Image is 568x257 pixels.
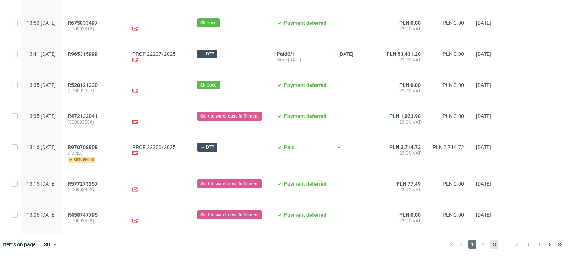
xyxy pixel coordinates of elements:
[27,144,56,150] span: 13:16 [DATE]
[27,82,56,88] span: 13:35 [DATE]
[399,20,421,26] span: PLN 0.00
[386,119,421,125] span: 23.0% VAT
[200,82,217,88] span: Shipped
[200,20,217,26] span: Shipped
[284,144,295,150] span: Paid
[524,240,532,249] span: 8
[284,113,327,119] span: Payment deferred
[476,212,491,218] span: [DATE]
[68,187,121,193] span: (000003302)
[386,51,421,57] span: PLN 53,431.20
[386,57,421,63] span: 23.0% VAT
[338,20,375,33] span: -
[68,88,121,94] span: (000003307)
[68,119,121,125] span: (000003306)
[443,212,464,218] span: PLN 0.00
[68,157,95,163] span: returning
[68,20,98,26] span: R675833497
[68,144,99,150] a: R970708808
[386,187,421,193] span: 23.0% VAT
[443,51,464,57] span: PLN 0.00
[68,26,121,32] span: (000003312)
[132,113,186,126] div: -
[490,240,498,249] span: 3
[200,144,214,151] span: → DTP
[68,113,98,119] span: R472132041
[535,240,543,249] span: 9
[27,20,56,26] span: 13:50 [DATE]
[277,51,287,57] span: Paid
[68,82,98,88] span: R528121330
[68,150,121,156] span: the_ssc
[27,212,56,218] span: 13:06 [DATE]
[513,240,521,249] span: 7
[284,212,327,218] span: Payment deferred
[200,51,214,57] span: → DTP
[288,57,301,62] span: [DATE]
[68,181,98,187] span: R577273357
[68,82,99,88] a: R528121330
[433,144,464,150] span: PLN 3,714.72
[386,26,421,32] span: 23.0% VAT
[443,113,464,119] span: PLN 0.00
[68,51,98,57] span: R965315999
[476,144,491,150] span: [DATE]
[27,181,56,187] span: 13:15 [DATE]
[68,113,99,119] a: R472132041
[476,20,491,26] span: [DATE]
[287,51,295,57] span: 0/1
[27,113,56,119] span: 13:35 [DATE]
[468,240,476,249] span: 1
[200,113,259,119] span: Sent to warehouse fulfillment
[338,212,375,225] span: -
[284,82,327,88] span: Payment deferred
[476,113,491,119] span: [DATE]
[396,181,421,187] span: PLN 77.49
[68,218,121,224] span: (000003298)
[399,212,421,218] span: PLN 0.00
[389,113,421,119] span: PLN 1,023.98
[277,57,288,62] span: Next:
[3,241,37,248] span: Items on page:
[476,181,491,187] span: [DATE]
[68,181,99,187] a: R577273357
[399,82,421,88] span: PLN 0.00
[132,20,186,33] div: -
[132,51,186,57] a: PROF 22207/2025
[386,150,421,156] span: 23.0% VAT
[338,144,375,163] span: -
[501,240,510,249] span: ...
[479,240,487,249] span: 2
[200,180,259,187] span: Sent to warehouse fulfillment
[132,82,186,95] div: -
[386,88,421,94] span: 23.0% VAT
[443,82,464,88] span: PLN 0.00
[68,20,99,26] a: R675833497
[443,181,464,187] span: PLN 0.00
[284,181,327,187] span: Payment deferred
[386,218,421,224] span: 23.0% VAT
[476,82,491,88] span: [DATE]
[68,144,98,150] span: R970708808
[27,51,56,57] span: 13:41 [DATE]
[68,212,98,218] span: R458747795
[40,239,53,250] div: 30
[68,51,99,57] a: R965315999
[338,113,375,126] span: -
[200,212,259,218] span: Sent to warehouse fulfillment
[132,144,186,150] a: PROF 22200/2025
[68,212,99,218] a: R458747795
[389,144,421,150] span: PLN 3,714.72
[338,181,375,194] span: -
[132,181,186,194] div: -
[443,20,464,26] span: PLN 0.00
[476,51,491,57] span: [DATE]
[284,20,327,26] span: Payment deferred
[338,51,354,57] span: [DATE]
[132,212,186,225] div: -
[338,82,375,95] span: -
